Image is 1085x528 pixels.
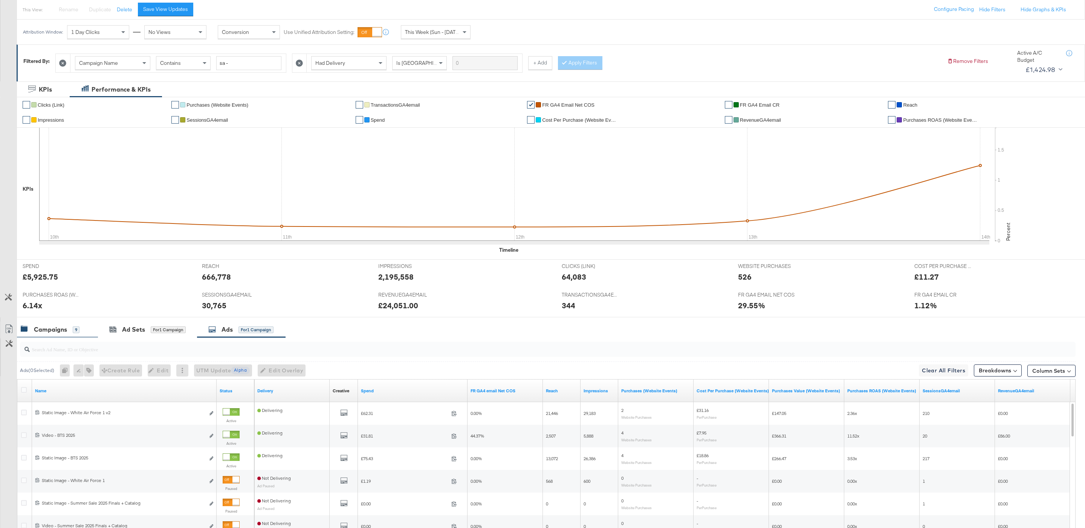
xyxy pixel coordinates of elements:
[621,460,652,465] sub: Website Purchases
[621,475,623,481] span: 0
[847,410,857,416] span: 2.36x
[923,456,929,461] span: 217
[903,102,917,108] span: Reach
[772,501,782,507] span: £0.00
[160,60,181,66] span: Contains
[333,388,349,394] a: Shows the creative associated with your ad.
[371,117,385,123] span: Spend
[186,102,248,108] span: Purchases (Website Events)
[356,101,363,109] a: ✔
[621,498,623,504] span: 0
[738,300,765,311] div: 29.55%
[23,58,50,65] div: Filtered By:
[38,102,64,108] span: Clicks (Link)
[39,85,52,94] div: KPIs
[546,478,553,484] span: 568
[546,456,558,461] span: 13,072
[38,117,64,123] span: Impressions
[35,388,214,394] a: Ad Name.
[725,101,732,109] a: ✔
[546,433,556,439] span: 2,507
[122,325,145,334] div: Ad Sets
[738,263,795,270] span: WEBSITE PURCHASES
[1025,64,1056,75] div: £1,424.98
[527,116,535,124] a: ✔
[998,501,1008,507] span: £0.00
[378,291,435,298] span: REVENUEGA4EMAIL
[562,291,618,298] span: TRANSACTIONSGA4EMAIL
[202,263,258,270] span: REACH
[42,432,205,438] div: Video - BTS 2025
[222,29,249,35] span: Conversion
[257,520,291,526] span: Not Delivering
[542,102,594,108] span: FR GA4 email Net COS
[697,498,698,504] span: -
[20,367,54,374] div: Ads ( 0 Selected)
[138,3,193,16] button: Save View Updates
[621,453,623,458] span: 4
[143,6,188,13] div: Save View Updates
[59,6,78,13] span: Rename
[847,388,917,394] a: The total value of the purchase actions divided by spend tracked by your Custom Audience pixel on...
[546,501,548,507] span: 0
[361,456,448,461] span: £75.43
[542,117,617,123] span: Cost Per Purchase (Website Events)
[772,388,841,394] a: The total value of the purchase actions tracked by your Custom Audience pixel on your website aft...
[471,433,484,439] span: 44.37%
[923,410,929,416] span: 210
[60,364,73,376] div: 0
[527,101,535,109] a: ✔
[23,271,58,282] div: £5,925.75
[378,300,418,311] div: £24,051.00
[740,102,779,108] span: FR GA4 email CR
[315,60,345,66] span: Had Delivery
[584,410,596,416] span: 29,183
[562,263,618,270] span: CLICKS (LINK)
[223,418,240,423] label: Active
[117,6,132,13] button: Delete
[919,364,968,376] button: Clear All Filters
[42,410,205,416] div: Static Image - White Air Force 1 v2
[202,291,258,298] span: SESSIONSGA4EMAIL
[947,58,988,65] button: Remove Filters
[914,300,937,311] div: 1.12%
[284,29,355,36] label: Use Unified Attribution Setting:
[23,7,43,13] div: This View:
[562,271,586,282] div: 64,083
[584,433,593,439] span: 5,888
[621,520,623,526] span: 0
[361,410,448,416] span: £62.31
[89,6,111,13] span: Duplicate
[914,263,971,270] span: COST PER PURCHASE (WEBSITE EVENTS)
[361,388,465,394] a: The total amount spent to date.
[888,101,896,109] a: ✔
[998,433,1010,439] span: £86.00
[546,410,558,416] span: 21,446
[371,102,420,108] span: TransactionsGA4email
[697,415,717,419] sub: Per Purchase
[257,430,283,436] span: Delivering
[471,501,482,507] span: 0.00%
[584,501,586,507] span: 0
[1017,49,1059,63] div: Active A/C Budget
[847,501,857,507] span: 0.00x
[697,460,717,465] sub: Per Purchase
[697,520,698,526] span: -
[471,456,482,461] span: 0.00%
[30,339,976,354] input: Search Ad Name, ID or Objective
[471,388,540,394] a: FR GA4 Net COS
[621,483,652,487] sub: Website Purchases
[257,388,327,394] a: Reflects the ability of your Ad to achieve delivery.
[257,475,291,481] span: Not Delivering
[257,453,283,458] span: Delivering
[148,29,171,35] span: No Views
[974,364,1022,376] button: Breakdowns
[71,29,100,35] span: 1 Day Clicks
[23,300,42,311] div: 6.14x
[79,60,118,66] span: Campaign Name
[223,486,240,491] label: Paused
[697,388,769,394] a: The average cost for each purchase tracked by your Custom Audience pixel on your website after pe...
[772,410,786,416] span: £147.05
[171,116,179,124] a: ✔
[697,438,717,442] sub: Per Purchase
